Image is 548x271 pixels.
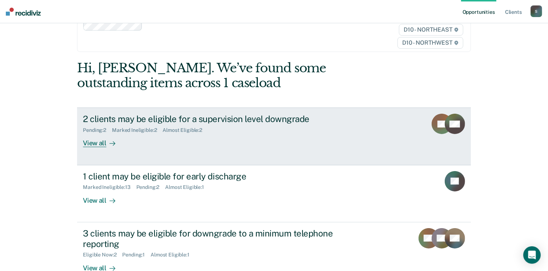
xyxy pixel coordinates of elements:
div: Almost Eligible : 1 [151,252,195,258]
div: Open Intercom Messenger [523,246,541,264]
div: View all [83,133,124,147]
div: Pending : 2 [83,127,112,133]
div: Pending : 1 [122,252,151,258]
div: 2 clients may be eligible for a supervision level downgrade [83,114,338,124]
a: 2 clients may be eligible for a supervision level downgradePending:2Marked Ineligible:2Almost Eli... [77,108,471,165]
button: S [531,5,542,17]
span: D10 - NORTHEAST [399,24,463,36]
div: Eligible Now : 2 [83,252,122,258]
a: 1 client may be eligible for early dischargeMarked Ineligible:13Pending:2Almost Eligible:1View all [77,165,471,222]
div: Almost Eligible : 2 [163,127,208,133]
img: Recidiviz [6,8,41,16]
div: Hi, [PERSON_NAME]. We’ve found some outstanding items across 1 caseload [77,61,392,90]
div: Pending : 2 [136,184,165,190]
div: 3 clients may be eligible for downgrade to a minimum telephone reporting [83,228,338,249]
div: Almost Eligible : 1 [165,184,210,190]
div: Marked Ineligible : 2 [112,127,163,133]
div: 1 client may be eligible for early discharge [83,171,338,182]
div: View all [83,190,124,205]
span: D10 - NORTHWEST [397,37,463,49]
div: Marked Ineligible : 13 [83,184,136,190]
